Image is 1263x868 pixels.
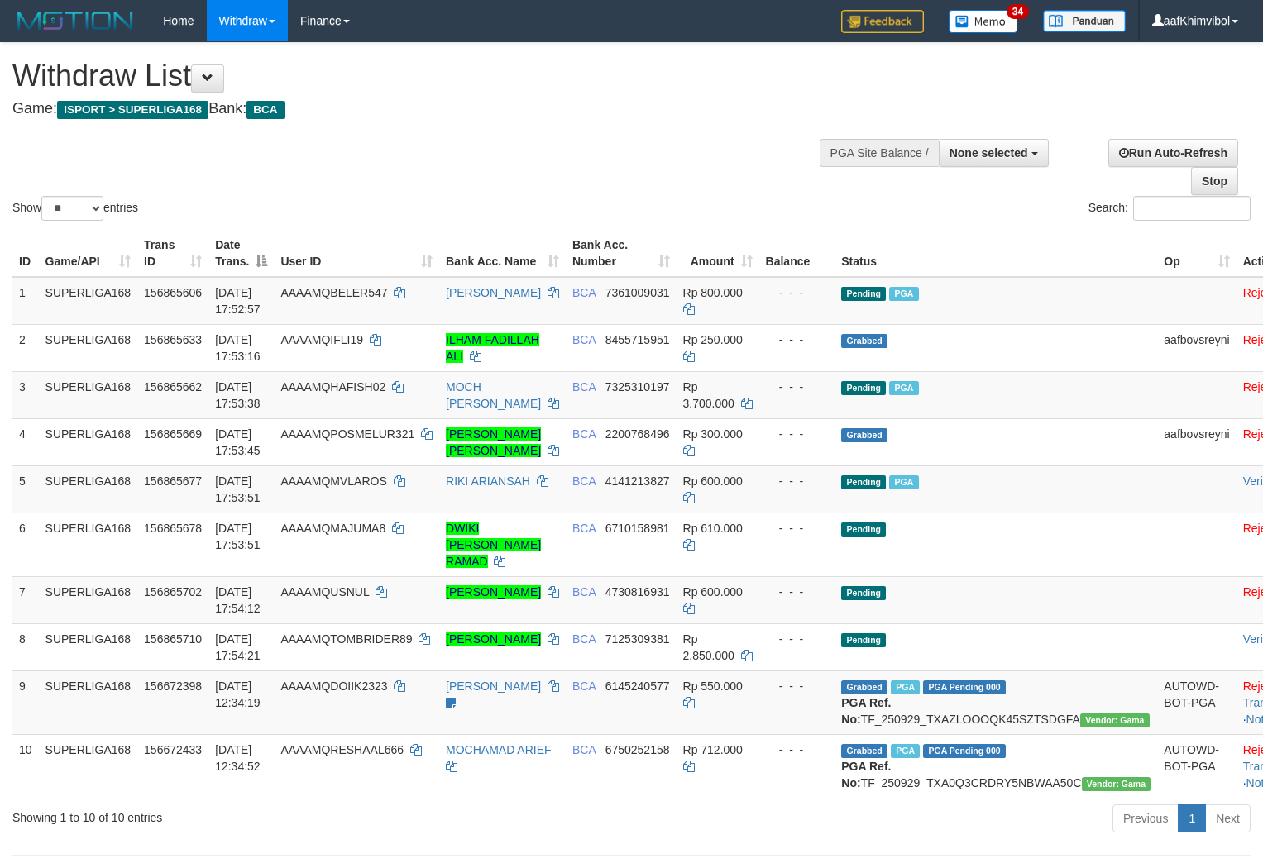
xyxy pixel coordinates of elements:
[1007,4,1029,19] span: 34
[439,230,566,277] th: Bank Acc. Name: activate to sort column ascending
[12,196,138,221] label: Show entries
[605,380,670,393] span: Copy 7325310197 to clipboard
[841,381,886,395] span: Pending
[215,632,261,662] span: [DATE] 17:54:21
[446,522,541,568] a: DWIKI [PERSON_NAME] RAMAD
[766,520,829,537] div: - - -
[144,475,202,488] span: 156865677
[683,743,743,756] span: Rp 712.000
[1043,10,1126,32] img: panduan.png
[572,585,596,599] span: BCA
[39,324,138,371] td: SUPERLIGA168
[144,380,202,393] span: 156865662
[841,522,886,537] span: Pending
[215,380,261,410] span: [DATE] 17:53:38
[820,139,939,167] div: PGA Site Balance /
[39,277,138,325] td: SUPERLIGA168
[766,473,829,489] div: - - -
[605,743,670,756] span: Copy 6750252158 to clipboard
[841,586,886,600] span: Pending
[12,670,39,734] td: 9
[215,427,261,457] span: [DATE] 17:53:45
[841,633,886,647] span: Pending
[280,522,385,535] span: AAAAMQMAJUMA8
[12,803,514,826] div: Showing 1 to 10 of 10 entries
[12,623,39,670] td: 8
[39,623,138,670] td: SUPERLIGA168
[446,743,552,756] a: MOCHAMAD ARIEF
[683,333,743,346] span: Rp 250.000
[208,230,274,277] th: Date Trans.: activate to sort column descending
[1082,777,1151,791] span: Vendor URL: https://trx31.1velocity.biz
[215,743,261,773] span: [DATE] 12:34:52
[12,371,39,418] td: 3
[683,475,743,488] span: Rp 600.000
[1157,324,1236,371] td: aafbovsreyni
[683,286,743,299] span: Rp 800.000
[39,513,138,576] td: SUPERLIGA168
[572,522,596,535] span: BCA
[446,475,530,488] a: RIKI ARIANSAH
[572,380,596,393] span: BCA
[841,475,886,489] span: Pending
[1157,418,1236,465] td: aafbovsreyni
[841,744,887,758] span: Grabbed
[280,585,369,599] span: AAAAMQUSNUL
[12,418,39,465] td: 4
[572,632,596,646] span: BCA
[766,678,829,694] div: - - -
[12,60,825,93] h1: Withdraw List
[759,230,835,277] th: Balance
[766,331,829,348] div: - - -
[446,333,539,363] a: ILHAM FADILLAH ALI
[1133,196,1251,221] input: Search:
[889,475,918,489] span: Marked by aafsoycanthlai
[605,475,670,488] span: Copy 4141213827 to clipboard
[923,744,1006,758] span: PGA Pending
[1191,167,1238,195] a: Stop
[57,101,208,119] span: ISPORT > SUPERLIGA168
[280,380,385,393] span: AAAAMQHAFISH02
[446,585,541,599] a: [PERSON_NAME]
[766,284,829,301] div: - - -
[280,680,387,693] span: AAAAMQDOIIK2323
[12,230,39,277] th: ID
[1112,804,1179,832] a: Previous
[446,632,541,646] a: [PERSON_NAME]
[841,287,886,301] span: Pending
[835,734,1157,798] td: TF_250929_TXA0Q3CRDRY5NBWAA50C
[683,380,734,410] span: Rp 3.700.000
[446,680,541,693] a: [PERSON_NAME]
[215,585,261,615] span: [DATE] 17:54:12
[683,632,734,662] span: Rp 2.850.000
[1205,804,1251,832] a: Next
[605,585,670,599] span: Copy 4730816931 to clipboard
[683,427,743,441] span: Rp 300.000
[144,427,202,441] span: 156865669
[39,418,138,465] td: SUPERLIGA168
[677,230,759,277] th: Amount: activate to sort column ascending
[766,742,829,758] div: - - -
[841,760,891,789] b: PGA Ref. No:
[39,230,138,277] th: Game/API: activate to sort column ascending
[144,680,202,693] span: 156672398
[246,101,284,119] span: BCA
[572,427,596,441] span: BCA
[605,680,670,693] span: Copy 6145240577 to clipboard
[889,287,918,301] span: Marked by aafsoycanthlai
[949,10,1018,33] img: Button%20Memo.svg
[566,230,677,277] th: Bank Acc. Number: activate to sort column ascending
[144,522,202,535] span: 156865678
[12,734,39,798] td: 10
[12,277,39,325] td: 1
[215,522,261,551] span: [DATE] 17:53:51
[891,680,920,694] span: Marked by aafsoycanthlai
[572,286,596,299] span: BCA
[12,465,39,513] td: 5
[841,428,887,442] span: Grabbed
[766,379,829,395] div: - - -
[274,230,439,277] th: User ID: activate to sort column ascending
[39,670,138,734] td: SUPERLIGA168
[572,475,596,488] span: BCA
[572,743,596,756] span: BCA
